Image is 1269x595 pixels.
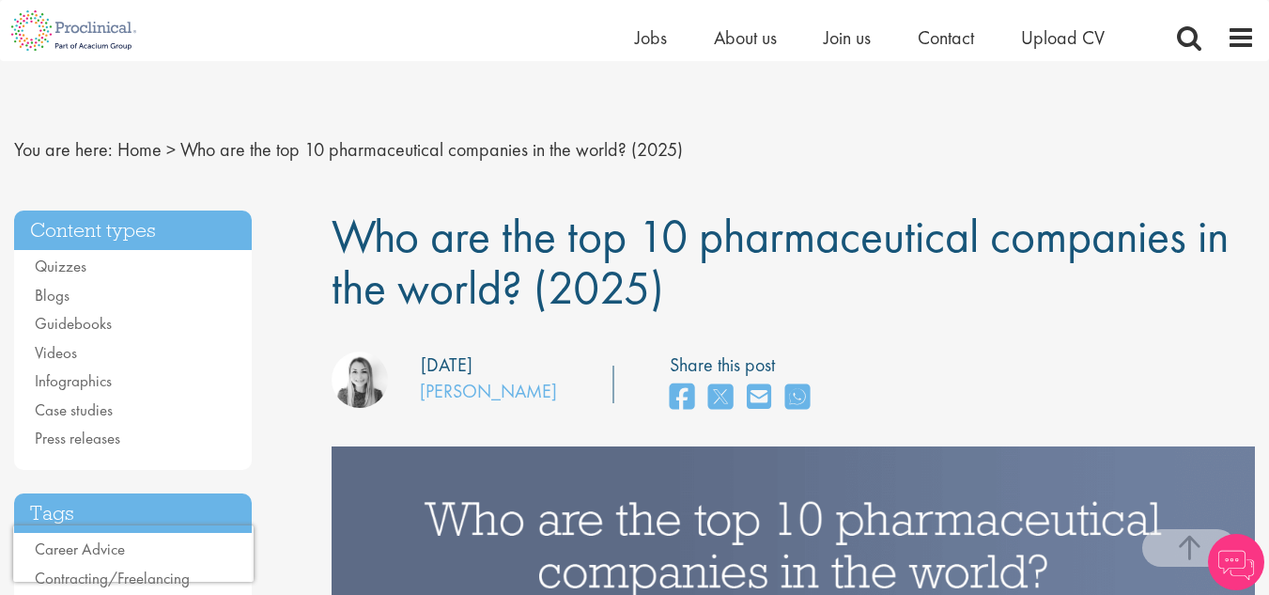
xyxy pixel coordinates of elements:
a: About us [714,25,777,50]
a: share on twitter [708,378,733,418]
a: Case studies [35,399,113,420]
a: Contracting/Freelancing [35,568,190,588]
a: breadcrumb link [117,137,162,162]
label: Share this post [670,352,819,379]
span: > [166,137,176,162]
img: Hannah Burke [332,352,388,408]
a: Videos [35,342,77,363]
iframe: reCAPTCHA [13,525,254,582]
span: You are here: [14,137,113,162]
div: [DATE] [421,352,472,379]
span: Who are the top 10 pharmaceutical companies in the world? (2025) [332,206,1229,318]
a: [PERSON_NAME] [420,379,557,403]
a: Quizzes [35,256,86,276]
a: Press releases [35,428,120,448]
a: Guidebooks [35,313,112,334]
a: share on whats app [785,378,810,418]
a: Blogs [35,285,70,305]
h3: Tags [14,493,252,534]
span: Who are the top 10 pharmaceutical companies in the world? (2025) [180,137,683,162]
a: Infographics [35,370,112,391]
a: Jobs [635,25,667,50]
a: Join us [824,25,871,50]
a: Contact [918,25,974,50]
a: Upload CV [1021,25,1105,50]
h3: Content types [14,211,252,251]
img: Chatbot [1208,534,1264,590]
a: share on facebook [670,378,694,418]
a: share on email [747,378,771,418]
